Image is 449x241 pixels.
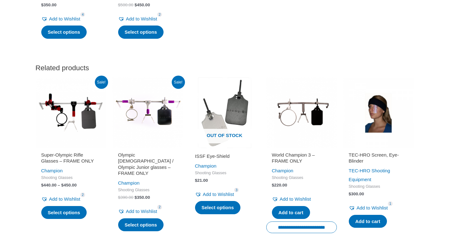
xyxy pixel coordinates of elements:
[195,201,241,214] a: Select options for “ISSF Eye-Shield”
[41,3,44,7] span: $
[157,205,162,209] span: 2
[118,152,177,176] h2: Olympic [DEMOGRAPHIC_DATA] / Olympic Junior glasses – FRAME ONLY
[41,175,101,181] span: Shooting Glasses
[172,76,185,89] span: Sale!
[41,168,63,173] a: Champion
[189,77,260,148] img: Eye-Shield
[112,77,183,148] img: Olympic Lady / Olympic Junior glasses
[195,153,254,159] h2: ISSF Eye-Shield
[272,183,287,187] bdi: 220.00
[349,192,351,196] span: $
[203,192,234,197] span: Add to Wishlist
[41,195,80,204] a: Add to Wishlist
[126,16,157,21] span: Add to Wishlist
[118,195,134,200] bdi: 390.00
[135,3,150,7] bdi: 450.00
[195,170,254,176] span: Shooting Glasses
[272,206,310,219] a: Add to cart: “World Champion 3 - FRAME ONLY”
[118,207,157,216] a: Add to Wishlist
[118,3,134,7] bdi: 500.00
[95,76,108,89] span: Sale!
[41,14,80,23] a: Add to Wishlist
[157,12,162,17] span: 2
[272,168,293,173] a: Champion
[195,190,234,199] a: Add to Wishlist
[41,183,44,187] span: $
[272,152,331,167] a: World Champion 3 – FRAME ONLY
[41,152,101,167] a: Super-Olympic Rifle Glasses – FRAME ONLY
[349,184,408,189] span: Shooting Glasses
[349,215,387,228] a: Add to cart: “TEC-HRO Screen, Eye-Blinder”
[234,188,239,192] span: 3
[195,178,198,183] span: $
[343,77,414,148] img: TEC-HRO Screen
[272,183,274,187] span: $
[118,187,177,193] span: Shooting Glasses
[349,152,408,164] h2: TEC-HRO Screen, Eye-Blinder
[349,152,408,167] a: TEC-HRO Screen, Eye-Blinder
[349,204,388,212] a: Add to Wishlist
[118,195,121,200] span: $
[61,183,77,187] bdi: 450.00
[49,16,80,21] span: Add to Wishlist
[349,168,390,182] a: TEC-HRO Shooting Equipment
[41,206,87,219] a: Select options for “Super-Olympic Rifle Glasses - FRAME ONLY”
[357,205,388,210] span: Add to Wishlist
[118,152,177,179] a: Olympic [DEMOGRAPHIC_DATA] / Olympic Junior glasses – FRAME ONLY
[118,3,121,7] span: $
[272,152,331,164] h2: World Champion 3 – FRAME ONLY
[272,195,311,204] a: Add to Wishlist
[36,77,106,148] img: Super-Olympic Rifle Glasses
[41,152,101,164] h2: Super-Olympic Rifle Glasses – FRAME ONLY
[61,183,64,187] span: $
[118,14,157,23] a: Add to Wishlist
[49,196,80,202] span: Add to Wishlist
[41,3,57,7] bdi: 350.00
[80,12,85,17] span: 4
[195,178,208,183] bdi: 21.00
[58,183,60,187] span: –
[118,180,140,186] a: Champion
[41,26,87,39] a: Select options for “Olympic Champion - FRAME ONLY”
[118,26,164,39] a: Select options for “Super-Olympic Pistol Glasses - FRAME ONLY”
[266,77,337,148] img: World Champion 3
[189,77,260,148] a: Out of stock
[195,153,254,162] a: ISSF Eye-Shield
[388,201,393,206] span: 1
[194,129,255,143] span: Out of stock
[80,192,85,197] span: 2
[135,195,137,200] span: $
[41,183,57,187] bdi: 440.00
[272,175,331,181] span: Shooting Glasses
[135,3,137,7] span: $
[349,192,364,196] bdi: 300.00
[195,163,216,169] a: Champion
[280,196,311,202] span: Add to Wishlist
[126,209,157,214] span: Add to Wishlist
[118,218,164,232] a: Select options for “Olympic Lady / Olympic Junior glasses - FRAME ONLY”
[135,195,150,200] bdi: 350.00
[36,63,414,72] h2: Related products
